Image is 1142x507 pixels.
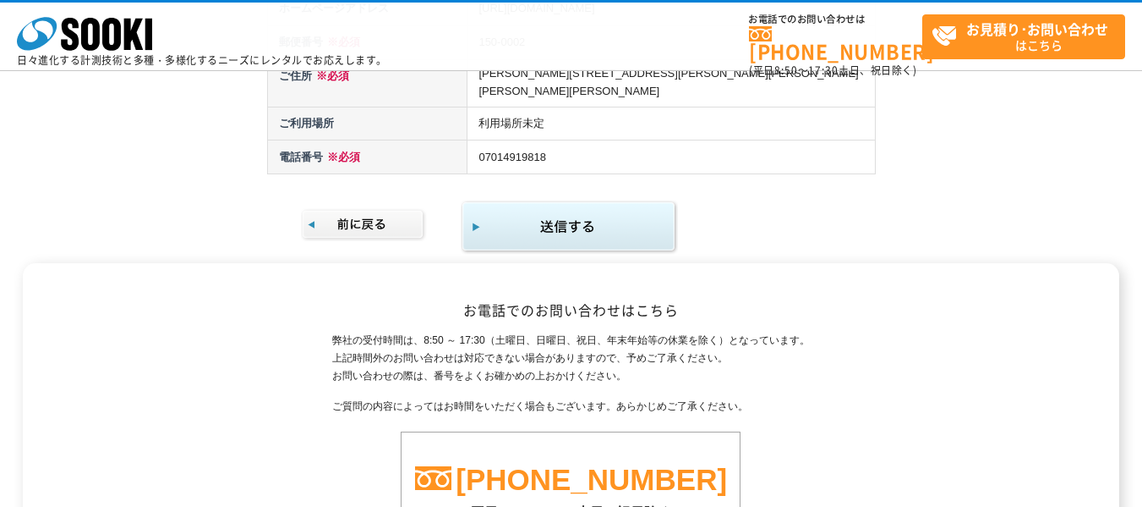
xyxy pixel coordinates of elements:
img: 同意して内容の確認画面へ [461,200,678,255]
p: ご質問の内容によってはお時間をいただく場合もございます。あらかじめご了承ください。 [332,398,809,416]
span: お電話でのお問い合わせは [749,14,922,25]
td: [PERSON_NAME][STREET_ADDRESS][PERSON_NAME][PERSON_NAME][PERSON_NAME][PERSON_NAME] [467,59,875,107]
a: [PHONE_NUMBER] [749,26,922,61]
td: 利用場所未定 [467,107,875,141]
p: 日々進化する計測技術と多種・多様化するニーズにレンタルでお応えします。 [17,55,387,65]
th: 電話番号 [267,141,467,174]
span: 17:30 [808,63,839,78]
span: はこちら [932,15,1124,58]
span: ※必須 [323,151,360,163]
span: 8:50 [774,63,798,78]
strong: お見積り･お問い合わせ [966,19,1108,39]
a: お見積り･お問い合わせはこちら [922,14,1125,59]
img: 前に戻る [301,208,427,241]
span: (平日 ～ 土日、祝日除く) [749,63,916,78]
a: [PHONE_NUMBER] [456,463,727,496]
p: 弊社の受付時間は、8:50 ～ 17:30（土曜日、日曜日、祝日、年末年始等の休業を除く）となっています。 上記時間外のお問い合わせは対応できない場合がありますので、予めご了承ください。 お問い... [332,332,809,384]
th: ご利用場所 [267,107,467,141]
th: ご住所 [267,59,467,107]
h2: お電話でのお問い合わせはこちら [76,301,1065,319]
td: 07014919818 [467,141,875,174]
